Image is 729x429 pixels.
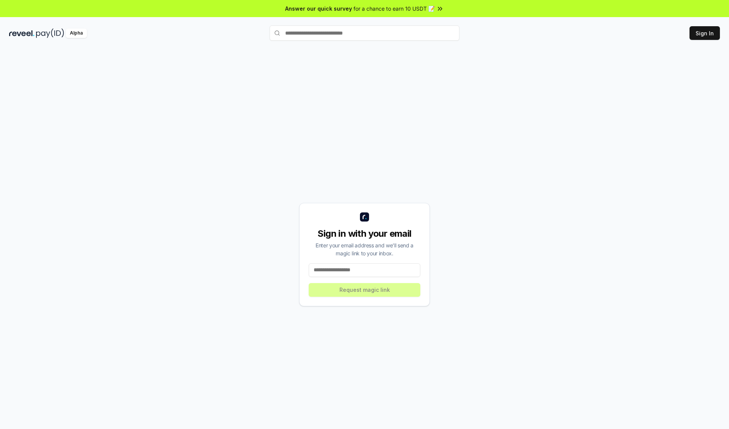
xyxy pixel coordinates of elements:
img: logo_small [360,212,369,222]
span: for a chance to earn 10 USDT 📝 [353,5,435,13]
span: Answer our quick survey [285,5,352,13]
div: Alpha [66,28,87,38]
div: Sign in with your email [309,228,420,240]
img: reveel_dark [9,28,35,38]
button: Sign In [690,26,720,40]
div: Enter your email address and we’ll send a magic link to your inbox. [309,241,420,257]
img: pay_id [36,28,64,38]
